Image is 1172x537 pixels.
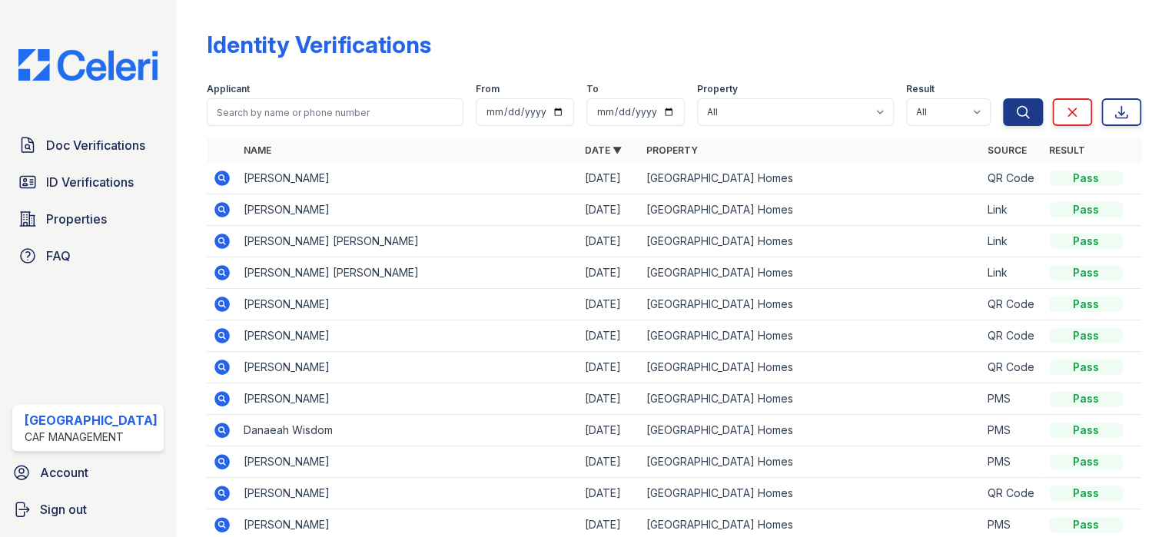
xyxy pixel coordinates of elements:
td: [PERSON_NAME] [237,446,579,478]
span: Doc Verifications [46,136,145,154]
div: Pass [1049,171,1123,186]
a: Sign out [6,494,170,525]
td: [GEOGRAPHIC_DATA] Homes [640,320,981,352]
td: Link [981,194,1043,226]
td: PMS [981,383,1043,415]
a: ID Verifications [12,167,164,197]
a: Doc Verifications [12,130,164,161]
input: Search by name or phone number [207,98,463,126]
td: [DATE] [579,478,640,509]
td: [PERSON_NAME] [237,383,579,415]
td: [GEOGRAPHIC_DATA] Homes [640,446,981,478]
td: [DATE] [579,194,640,226]
td: QR Code [981,289,1043,320]
td: [GEOGRAPHIC_DATA] Homes [640,226,981,257]
a: Result [1049,144,1085,156]
label: Property [697,83,738,95]
label: Applicant [207,83,250,95]
td: [DATE] [579,415,640,446]
td: [GEOGRAPHIC_DATA] Homes [640,257,981,289]
div: Pass [1049,265,1123,280]
div: [GEOGRAPHIC_DATA] [25,411,158,429]
td: QR Code [981,352,1043,383]
td: [GEOGRAPHIC_DATA] Homes [640,194,981,226]
span: FAQ [46,247,71,265]
td: [PERSON_NAME] [PERSON_NAME] [237,226,579,257]
td: PMS [981,415,1043,446]
div: CAF Management [25,429,158,445]
td: [DATE] [579,257,640,289]
td: [GEOGRAPHIC_DATA] Homes [640,383,981,415]
td: [PERSON_NAME] [237,478,579,509]
label: Result [906,83,935,95]
a: FAQ [12,240,164,271]
span: Sign out [40,500,87,519]
td: [PERSON_NAME] [237,194,579,226]
td: [DATE] [579,383,640,415]
div: Pass [1049,360,1123,375]
td: [PERSON_NAME] [237,320,579,352]
label: To [586,83,599,95]
td: Link [981,257,1043,289]
td: Danaeah Wisdom [237,415,579,446]
div: Pass [1049,328,1123,343]
div: Pass [1049,486,1123,501]
a: Name [244,144,271,156]
div: Pass [1049,234,1123,249]
div: Identity Verifications [207,31,431,58]
td: [PERSON_NAME] [237,163,579,194]
label: From [476,83,500,95]
td: QR Code [981,163,1043,194]
td: [DATE] [579,163,640,194]
div: Pass [1049,454,1123,469]
a: Account [6,457,170,488]
a: Source [988,144,1027,156]
td: [DATE] [579,226,640,257]
td: [DATE] [579,446,640,478]
a: Properties [12,204,164,234]
div: Pass [1049,517,1123,532]
td: [PERSON_NAME] [237,289,579,320]
div: Pass [1049,297,1123,312]
td: [DATE] [579,352,640,383]
td: [DATE] [579,320,640,352]
td: [GEOGRAPHIC_DATA] Homes [640,478,981,509]
td: [GEOGRAPHIC_DATA] Homes [640,415,981,446]
td: QR Code [981,320,1043,352]
img: CE_Logo_Blue-a8612792a0a2168367f1c8372b55b34899dd931a85d93a1a3d3e32e68fde9ad4.png [6,49,170,81]
td: [PERSON_NAME] [PERSON_NAME] [237,257,579,289]
div: Pass [1049,202,1123,217]
div: Pass [1049,391,1123,406]
td: QR Code [981,478,1043,509]
span: Account [40,463,88,482]
td: [GEOGRAPHIC_DATA] Homes [640,163,981,194]
span: Properties [46,210,107,228]
a: Property [646,144,698,156]
td: [GEOGRAPHIC_DATA] Homes [640,352,981,383]
div: Pass [1049,423,1123,438]
td: PMS [981,446,1043,478]
td: [PERSON_NAME] [237,352,579,383]
td: [GEOGRAPHIC_DATA] Homes [640,289,981,320]
a: Date ▼ [585,144,622,156]
td: Link [981,226,1043,257]
td: [DATE] [579,289,640,320]
span: ID Verifications [46,173,134,191]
